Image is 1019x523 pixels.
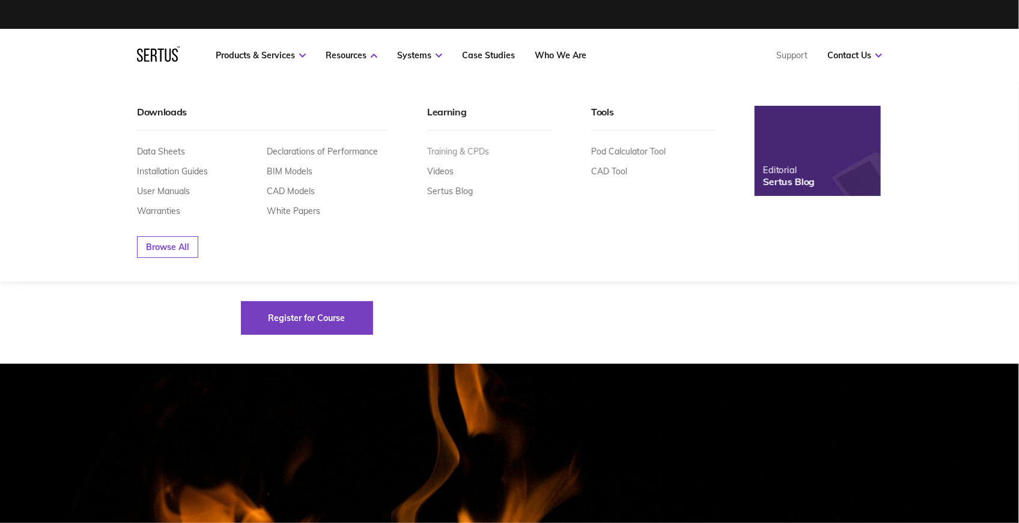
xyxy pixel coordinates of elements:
a: Pod Calculator Tool [591,146,666,157]
a: Who We Are [535,50,586,61]
a: Products & Services [216,50,306,61]
a: Installation Guides [137,166,208,177]
a: EditorialSertus Blog [755,106,881,196]
div: Sertus Blog [763,176,815,188]
a: BIM Models [267,166,312,177]
div: Learning [427,106,553,130]
a: Sertus Blog [427,186,473,197]
div: Editorial [763,164,815,176]
a: Contact Us [827,50,882,61]
a: Systems [397,50,442,61]
a: CAD Models [267,186,315,197]
div: Downloads [137,106,388,130]
a: Videos [427,166,454,177]
a: Support [776,50,808,61]
a: Case Studies [462,50,515,61]
a: Data Sheets [137,146,185,157]
a: Declarations of Performance [267,146,378,157]
a: CAD Tool [591,166,627,177]
a: Warranties [137,206,180,216]
div: Tools [591,106,717,130]
a: White Papers [267,206,320,216]
iframe: Chat Widget [959,465,1019,523]
a: Resources [326,50,377,61]
a: Training & CPDs [427,146,489,157]
a: Register for Course [241,301,373,335]
a: Browse All [137,236,198,258]
a: User Manuals [137,186,190,197]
